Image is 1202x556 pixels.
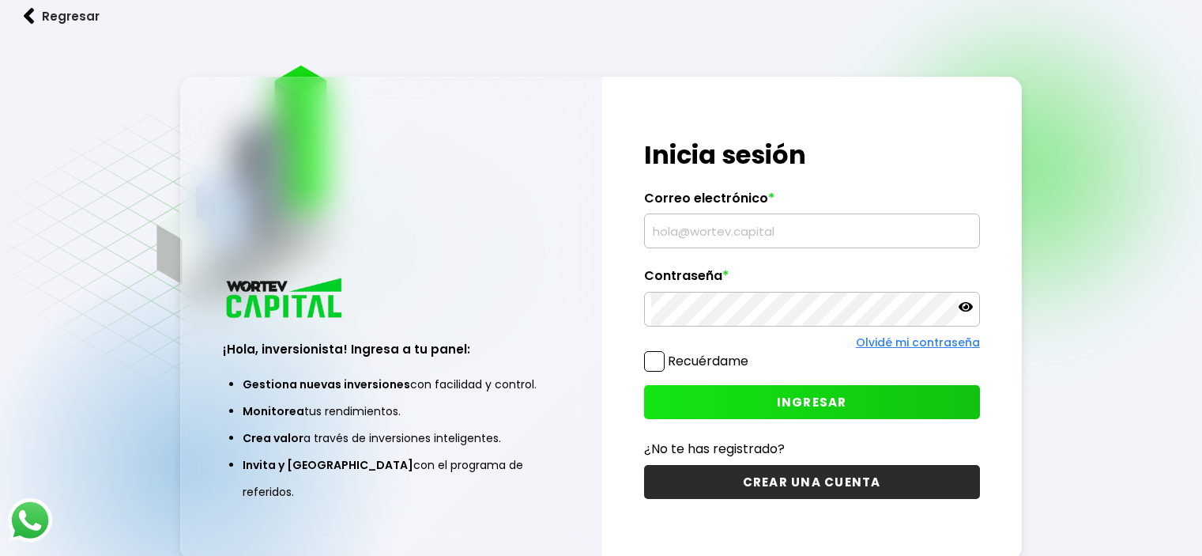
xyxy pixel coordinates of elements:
p: ¿No te has registrado? [644,439,980,459]
span: Gestiona nuevas inversiones [243,376,410,392]
span: Invita y [GEOGRAPHIC_DATA] [243,457,413,473]
span: Monitorea [243,403,304,419]
li: tus rendimientos. [243,398,539,425]
li: con facilidad y control. [243,371,539,398]
a: ¿No te has registrado?CREAR UNA CUENTA [644,439,980,499]
button: INGRESAR [644,385,980,419]
h3: ¡Hola, inversionista! Ingresa a tu panel: [223,340,559,358]
a: Olvidé mi contraseña [856,335,980,350]
span: INGRESAR [777,394,847,410]
img: logos_whatsapp-icon.242b2217.svg [8,498,52,543]
label: Recuérdame [668,352,748,370]
img: logo_wortev_capital [223,276,348,323]
span: Crea valor [243,430,303,446]
li: con el programa de referidos. [243,452,539,505]
img: flecha izquierda [24,8,35,25]
button: CREAR UNA CUENTA [644,465,980,499]
h1: Inicia sesión [644,136,980,174]
label: Correo electrónico [644,191,980,214]
li: a través de inversiones inteligentes. [243,425,539,452]
input: hola@wortev.capital [651,214,973,248]
label: Contraseña [644,268,980,292]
